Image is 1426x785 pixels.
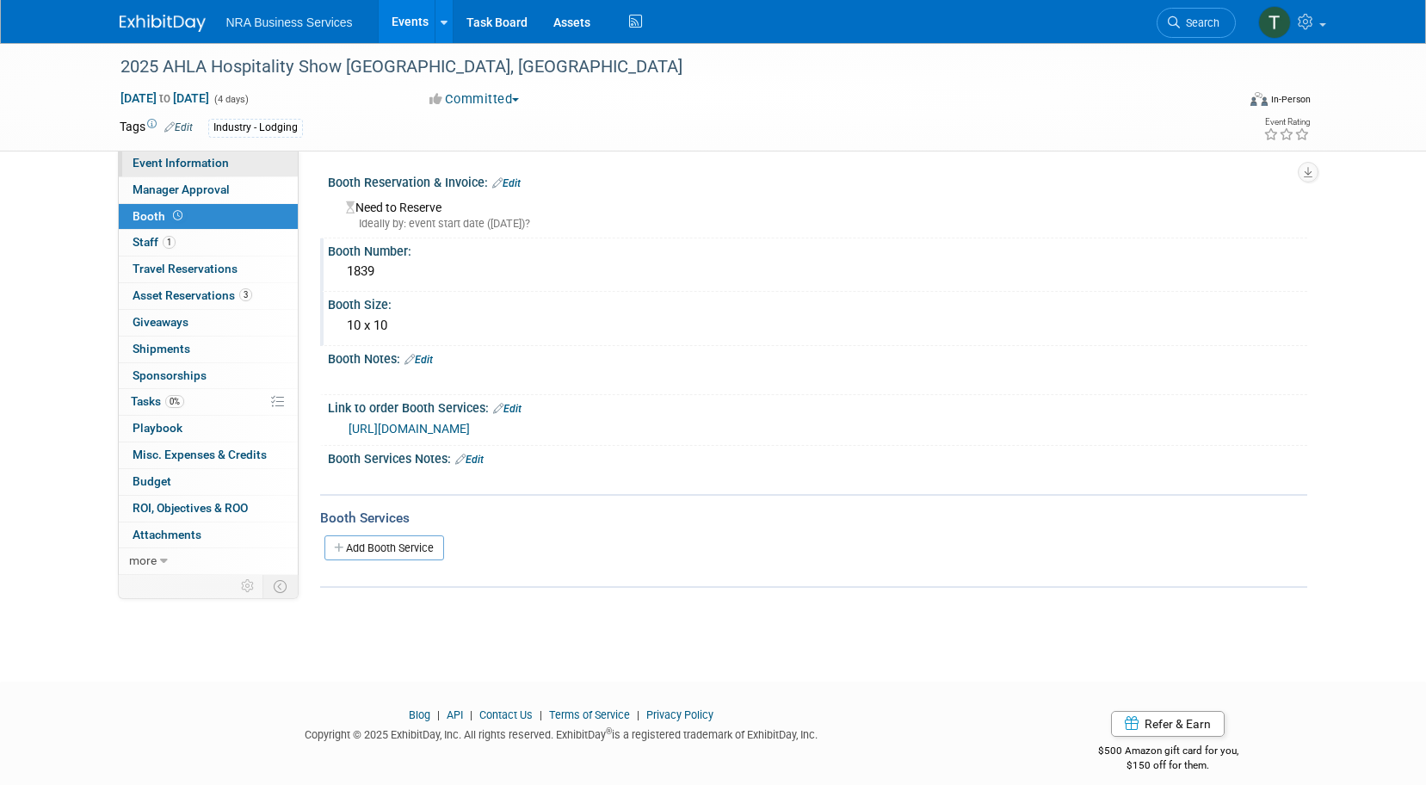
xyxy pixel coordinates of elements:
[119,469,298,495] a: Budget
[549,708,630,721] a: Terms of Service
[133,421,182,435] span: Playbook
[119,496,298,522] a: ROI, Objectives & ROO
[164,121,193,133] a: Edit
[119,151,298,176] a: Event Information
[1134,90,1312,115] div: Event Format
[133,528,201,541] span: Attachments
[119,416,298,442] a: Playbook
[133,474,171,488] span: Budget
[133,501,248,515] span: ROI, Objectives & ROO
[131,394,184,408] span: Tasks
[341,312,1294,339] div: 10 x 10
[320,509,1307,528] div: Booth Services
[133,209,186,223] span: Booth
[165,395,184,408] span: 0%
[119,363,298,389] a: Sponsorships
[120,723,1004,743] div: Copyright © 2025 ExhibitDay, Inc. All rights reserved. ExhibitDay is a registered trademark of Ex...
[328,446,1307,468] div: Booth Services Notes:
[349,422,470,436] a: [URL][DOMAIN_NAME]
[133,156,229,170] span: Event Information
[120,15,206,32] img: ExhibitDay
[328,238,1307,260] div: Booth Number:
[119,389,298,415] a: Tasks0%
[133,288,252,302] span: Asset Reservations
[120,90,210,106] span: [DATE] [DATE]
[208,119,303,137] div: Industry - Lodging
[233,575,263,597] td: Personalize Event Tab Strip
[133,262,238,275] span: Travel Reservations
[324,535,444,560] a: Add Booth Service
[119,522,298,548] a: Attachments
[119,283,298,309] a: Asset Reservations3
[447,708,463,721] a: API
[646,708,713,721] a: Privacy Policy
[409,708,430,721] a: Blog
[328,170,1307,192] div: Booth Reservation & Invoice:
[119,177,298,203] a: Manager Approval
[133,315,188,329] span: Giveaways
[1157,8,1236,38] a: Search
[157,91,173,105] span: to
[239,288,252,301] span: 3
[170,209,186,222] span: Booth not reserved yet
[633,708,644,721] span: |
[346,216,1294,232] div: Ideally by: event start date ([DATE])?
[606,726,612,736] sup: ®
[1029,732,1307,772] div: $500 Amazon gift card for you,
[262,575,298,597] td: Toggle Event Tabs
[455,454,484,466] a: Edit
[493,403,522,415] a: Edit
[1263,118,1310,127] div: Event Rating
[120,118,193,138] td: Tags
[341,195,1294,232] div: Need to Reserve
[328,346,1307,368] div: Booth Notes:
[479,708,533,721] a: Contact Us
[119,337,298,362] a: Shipments
[119,442,298,468] a: Misc. Expenses & Credits
[466,708,477,721] span: |
[114,52,1210,83] div: 2025 AHLA Hospitality Show [GEOGRAPHIC_DATA], [GEOGRAPHIC_DATA]
[492,177,521,189] a: Edit
[119,257,298,282] a: Travel Reservations
[133,448,267,461] span: Misc. Expenses & Credits
[1111,711,1225,737] a: Refer & Earn
[1258,6,1291,39] img: Terry Gamal ElDin
[133,182,230,196] span: Manager Approval
[433,708,444,721] span: |
[163,236,176,249] span: 1
[1029,758,1307,773] div: $150 off for them.
[119,230,298,256] a: Staff1
[423,90,526,108] button: Committed
[133,342,190,355] span: Shipments
[226,15,353,29] span: NRA Business Services
[133,235,176,249] span: Staff
[133,368,207,382] span: Sponsorships
[213,94,249,105] span: (4 days)
[535,708,546,721] span: |
[119,310,298,336] a: Giveaways
[404,354,433,366] a: Edit
[341,258,1294,285] div: 1839
[129,553,157,567] span: more
[328,395,1307,417] div: Link to order Booth Services:
[1180,16,1219,29] span: Search
[119,204,298,230] a: Booth
[119,548,298,574] a: more
[1250,92,1268,106] img: Format-Inperson.png
[328,292,1307,313] div: Booth Size:
[1270,93,1311,106] div: In-Person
